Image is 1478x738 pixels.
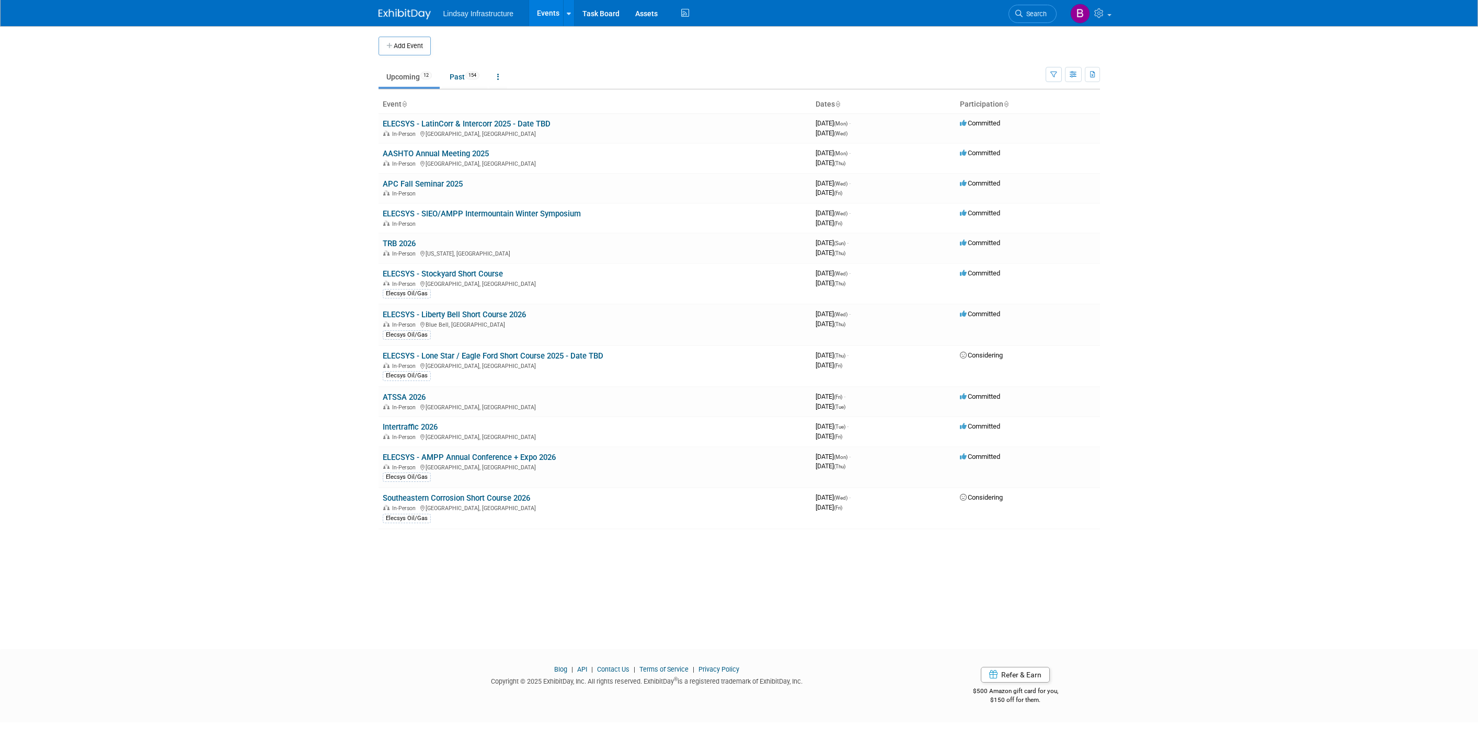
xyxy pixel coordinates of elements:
[849,209,851,217] span: -
[849,453,851,460] span: -
[383,503,807,512] div: [GEOGRAPHIC_DATA], [GEOGRAPHIC_DATA]
[834,250,845,256] span: (Thu)
[844,393,845,400] span: -
[383,434,389,439] img: In-Person Event
[834,404,845,410] span: (Tue)
[392,281,419,287] span: In-Person
[674,676,678,682] sup: ®
[698,665,739,673] a: Privacy Policy
[392,363,419,370] span: In-Person
[834,281,845,286] span: (Thu)
[960,149,1000,157] span: Committed
[834,394,842,400] span: (Fri)
[442,67,487,87] a: Past154
[849,149,851,157] span: -
[383,209,581,218] a: ELECSYS - SIEO/AMPP Intermountain Winter Symposium
[383,250,389,256] img: In-Person Event
[383,404,389,409] img: In-Person Event
[383,281,389,286] img: In-Person Event
[834,131,847,136] span: (Wed)
[379,9,431,19] img: ExhibitDay
[392,131,419,137] span: In-Person
[849,119,851,127] span: -
[960,209,1000,217] span: Committed
[392,434,419,441] span: In-Person
[834,211,847,216] span: (Wed)
[960,422,1000,430] span: Committed
[383,269,503,279] a: ELECSYS - Stockyard Short Course
[849,493,851,501] span: -
[392,464,419,471] span: In-Person
[1070,4,1090,24] img: Brittany Russell
[834,151,847,156] span: (Mon)
[816,189,842,197] span: [DATE]
[834,160,845,166] span: (Thu)
[816,462,845,470] span: [DATE]
[834,464,845,469] span: (Thu)
[383,279,807,287] div: [GEOGRAPHIC_DATA], [GEOGRAPHIC_DATA]
[383,179,463,189] a: APC Fall Seminar 2025
[379,67,440,87] a: Upcoming12
[834,454,847,460] span: (Mon)
[816,129,847,137] span: [DATE]
[383,393,426,402] a: ATSSA 2026
[816,432,842,440] span: [DATE]
[392,321,419,328] span: In-Person
[383,351,603,361] a: ELECSYS - Lone Star / Eagle Ford Short Course 2025 - Date TBD
[383,249,807,257] div: [US_STATE], [GEOGRAPHIC_DATA]
[834,240,845,246] span: (Sun)
[816,320,845,328] span: [DATE]
[956,96,1100,113] th: Participation
[960,351,1003,359] span: Considering
[420,72,432,79] span: 12
[383,119,551,129] a: ELECSYS - LatinCorr & Intercorr 2025 - Date TBD
[383,514,431,523] div: Elecsys Oil/Gas
[816,422,849,430] span: [DATE]
[816,219,842,227] span: [DATE]
[816,279,845,287] span: [DATE]
[383,402,807,411] div: [GEOGRAPHIC_DATA], [GEOGRAPHIC_DATA]
[379,674,916,686] div: Copyright © 2025 ExhibitDay, Inc. All rights reserved. ExhibitDay is a registered trademark of Ex...
[383,453,556,462] a: ELECSYS - AMPP Annual Conference + Expo 2026
[383,129,807,137] div: [GEOGRAPHIC_DATA], [GEOGRAPHIC_DATA]
[383,463,807,471] div: [GEOGRAPHIC_DATA], [GEOGRAPHIC_DATA]
[816,351,849,359] span: [DATE]
[569,665,576,673] span: |
[931,680,1100,704] div: $500 Amazon gift card for you,
[960,239,1000,247] span: Committed
[392,190,419,197] span: In-Person
[816,361,842,369] span: [DATE]
[834,434,842,440] span: (Fri)
[631,665,638,673] span: |
[816,119,851,127] span: [DATE]
[383,321,389,327] img: In-Person Event
[960,310,1000,318] span: Committed
[383,190,389,195] img: In-Person Event
[816,249,845,257] span: [DATE]
[816,239,849,247] span: [DATE]
[816,149,851,157] span: [DATE]
[392,250,419,257] span: In-Person
[835,100,840,108] a: Sort by Start Date
[834,424,845,430] span: (Tue)
[690,665,697,673] span: |
[816,393,845,400] span: [DATE]
[816,402,845,410] span: [DATE]
[577,665,587,673] a: API
[834,181,847,187] span: (Wed)
[816,493,851,501] span: [DATE]
[816,179,851,187] span: [DATE]
[383,505,389,510] img: In-Person Event
[1009,5,1057,23] a: Search
[816,269,851,277] span: [DATE]
[1023,10,1047,18] span: Search
[834,190,842,196] span: (Fri)
[849,310,851,318] span: -
[402,100,407,108] a: Sort by Event Name
[834,363,842,368] span: (Fri)
[960,393,1000,400] span: Committed
[379,96,811,113] th: Event
[834,495,847,501] span: (Wed)
[589,665,595,673] span: |
[834,271,847,276] span: (Wed)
